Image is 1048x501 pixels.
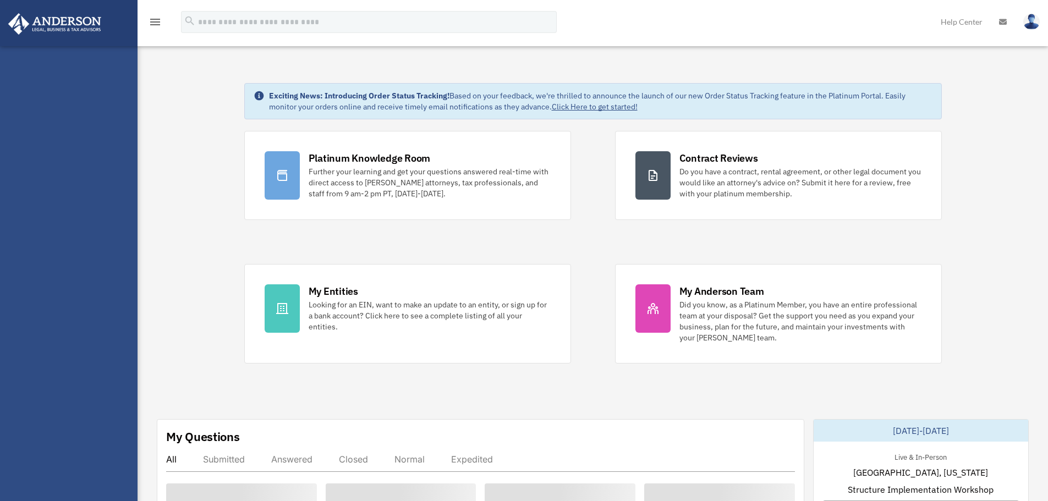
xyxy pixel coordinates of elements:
[269,90,932,112] div: Based on your feedback, we're thrilled to announce the launch of our new Order Status Tracking fe...
[271,454,312,465] div: Answered
[244,264,571,364] a: My Entities Looking for an EIN, want to make an update to an entity, or sign up for a bank accoun...
[1023,14,1040,30] img: User Pic
[615,131,942,220] a: Contract Reviews Do you have a contract, rental agreement, or other legal document you would like...
[679,151,758,165] div: Contract Reviews
[451,454,493,465] div: Expedited
[853,466,988,479] span: [GEOGRAPHIC_DATA], [US_STATE]
[309,299,551,332] div: Looking for an EIN, want to make an update to an entity, or sign up for a bank account? Click her...
[615,264,942,364] a: My Anderson Team Did you know, as a Platinum Member, you have an entire professional team at your...
[679,284,764,298] div: My Anderson Team
[679,166,921,199] div: Do you have a contract, rental agreement, or other legal document you would like an attorney's ad...
[394,454,425,465] div: Normal
[269,91,449,101] strong: Exciting News: Introducing Order Status Tracking!
[149,15,162,29] i: menu
[679,299,921,343] div: Did you know, as a Platinum Member, you have an entire professional team at your disposal? Get th...
[309,284,358,298] div: My Entities
[5,13,105,35] img: Anderson Advisors Platinum Portal
[203,454,245,465] div: Submitted
[166,428,240,445] div: My Questions
[814,420,1028,442] div: [DATE]-[DATE]
[184,15,196,27] i: search
[848,483,994,496] span: Structure Implementation Workshop
[149,19,162,29] a: menu
[244,131,571,220] a: Platinum Knowledge Room Further your learning and get your questions answered real-time with dire...
[309,151,431,165] div: Platinum Knowledge Room
[886,450,956,462] div: Live & In-Person
[309,166,551,199] div: Further your learning and get your questions answered real-time with direct access to [PERSON_NAM...
[339,454,368,465] div: Closed
[166,454,177,465] div: All
[552,102,638,112] a: Click Here to get started!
